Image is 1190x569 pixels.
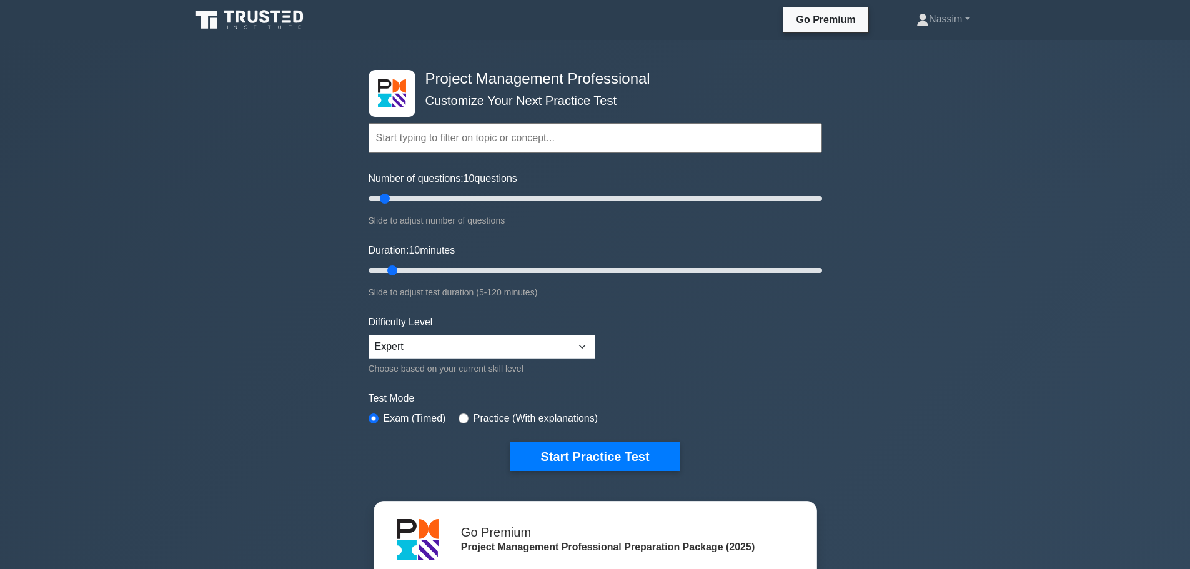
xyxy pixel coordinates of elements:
[886,7,999,32] a: Nassim
[369,123,822,153] input: Start typing to filter on topic or concept...
[369,171,517,186] label: Number of questions: questions
[369,243,455,258] label: Duration: minutes
[369,361,595,376] div: Choose based on your current skill level
[788,12,863,27] a: Go Premium
[464,173,475,184] span: 10
[369,391,822,406] label: Test Mode
[420,70,761,88] h4: Project Management Professional
[369,213,822,228] div: Slide to adjust number of questions
[384,411,446,426] label: Exam (Timed)
[474,411,598,426] label: Practice (With explanations)
[369,315,433,330] label: Difficulty Level
[369,285,822,300] div: Slide to adjust test duration (5-120 minutes)
[510,442,679,471] button: Start Practice Test
[409,245,420,255] span: 10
